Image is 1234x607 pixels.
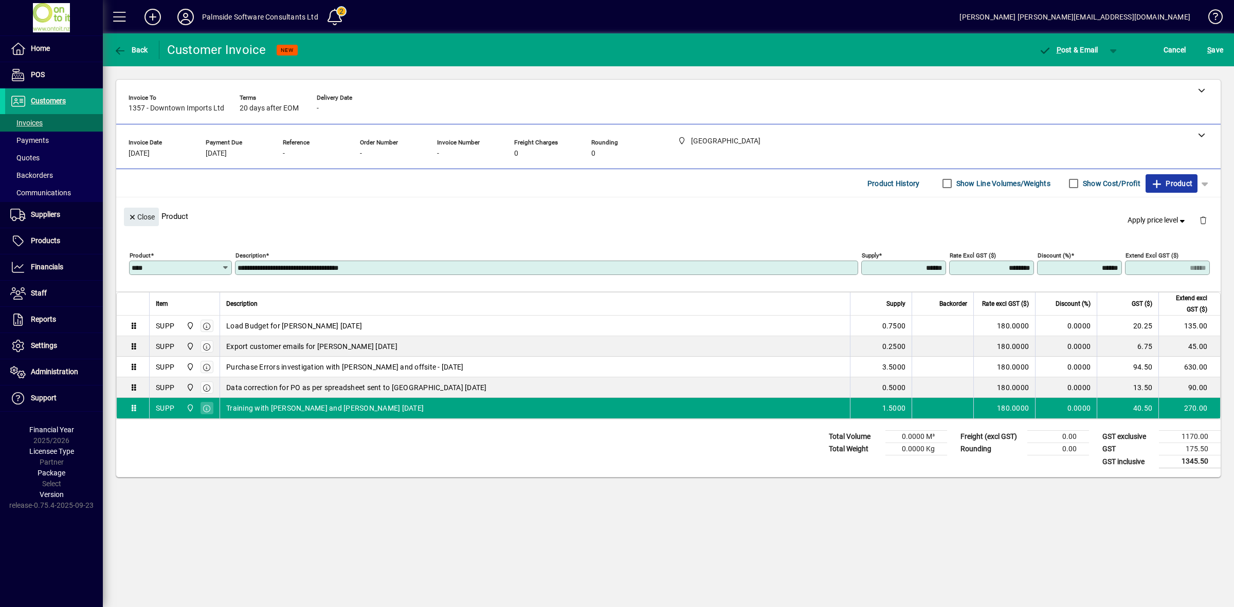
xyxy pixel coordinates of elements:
div: 180.0000 [980,321,1029,331]
span: Data correction for PO as per spreadsheet sent to [GEOGRAPHIC_DATA] [DATE] [226,382,487,393]
td: Total Weight [824,443,885,455]
span: Communications [10,189,71,197]
button: Product [1146,174,1197,193]
a: Quotes [5,149,103,167]
div: SUPP [156,403,174,413]
mat-label: Extend excl GST ($) [1126,252,1178,259]
a: Communications [5,184,103,201]
button: Close [124,208,159,226]
span: Christchurch [184,361,195,373]
a: Settings [5,333,103,359]
td: 20.25 [1097,316,1158,336]
div: 180.0000 [980,362,1029,372]
td: 45.00 [1158,336,1220,357]
mat-label: Supply [862,252,879,259]
label: Show Line Volumes/Weights [954,178,1050,189]
button: Back [111,41,151,59]
span: NEW [281,47,294,53]
span: Backorder [939,298,967,309]
span: P [1057,46,1061,54]
span: 3.5000 [882,362,906,372]
td: 135.00 [1158,316,1220,336]
span: 20 days after EOM [240,104,299,113]
span: Licensee Type [29,447,74,455]
div: SUPP [156,341,174,352]
td: 0.0000 [1035,377,1097,398]
div: SUPP [156,362,174,372]
button: Post & Email [1033,41,1103,59]
span: Cancel [1164,42,1186,58]
td: 0.0000 M³ [885,431,947,443]
button: Cancel [1161,41,1189,59]
td: 0.00 [1027,431,1089,443]
button: Apply price level [1123,211,1191,230]
span: Close [128,209,155,226]
span: Purchase Errors investigation with [PERSON_NAME] and offsite - [DATE] [226,362,463,372]
a: Home [5,36,103,62]
app-page-header-button: Close [121,212,161,221]
span: 0.2500 [882,341,906,352]
span: GST ($) [1132,298,1152,309]
div: [PERSON_NAME] [PERSON_NAME][EMAIL_ADDRESS][DOMAIN_NAME] [959,9,1190,25]
td: 0.0000 [1035,357,1097,377]
a: Invoices [5,114,103,132]
span: - [437,150,439,158]
app-page-header-button: Delete [1191,215,1215,225]
span: Supply [886,298,905,309]
span: POS [31,70,45,79]
span: Support [31,394,57,402]
span: Financial Year [29,426,74,434]
td: 40.50 [1097,398,1158,418]
div: 180.0000 [980,341,1029,352]
a: Payments [5,132,103,149]
a: Reports [5,307,103,333]
a: Financials [5,254,103,280]
span: ost & Email [1039,46,1098,54]
span: Apply price level [1128,215,1187,226]
span: 0.5000 [882,382,906,393]
span: Training with [PERSON_NAME] and [PERSON_NAME] [DATE] [226,403,424,413]
span: Back [114,46,148,54]
button: Profile [169,8,202,26]
span: - [360,150,362,158]
td: 0.0000 [1035,316,1097,336]
div: 180.0000 [980,382,1029,393]
span: - [283,150,285,158]
span: Rate excl GST ($) [982,298,1029,309]
td: Rounding [955,443,1027,455]
td: 1170.00 [1159,431,1221,443]
td: 6.75 [1097,336,1158,357]
span: Extend excl GST ($) [1165,292,1207,315]
span: Load Budget for [PERSON_NAME] [DATE] [226,321,362,331]
span: Suppliers [31,210,60,218]
td: 0.00 [1027,443,1089,455]
span: Christchurch [184,402,195,414]
td: 1345.50 [1159,455,1221,468]
span: 1357 - Downtown Imports Ltd [129,104,224,113]
span: Home [31,44,50,52]
mat-label: Description [235,252,266,259]
div: Customer Invoice [167,42,266,58]
td: 0.0000 Kg [885,443,947,455]
span: Description [226,298,258,309]
div: Product [116,197,1221,235]
span: - [317,104,319,113]
span: Christchurch [184,382,195,393]
mat-label: Discount (%) [1038,252,1071,259]
div: SUPP [156,321,174,331]
td: Freight (excl GST) [955,431,1027,443]
td: GST [1097,443,1159,455]
div: 180.0000 [980,403,1029,413]
button: Product History [863,174,924,193]
td: GST inclusive [1097,455,1159,468]
a: Suppliers [5,202,103,228]
mat-label: Rate excl GST ($) [950,252,996,259]
span: Administration [31,367,78,376]
div: Palmside Software Consultants Ltd [202,9,318,25]
td: 270.00 [1158,398,1220,418]
a: Backorders [5,167,103,184]
span: 0 [591,150,595,158]
span: [DATE] [206,150,227,158]
a: Administration [5,359,103,385]
div: SUPP [156,382,174,393]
